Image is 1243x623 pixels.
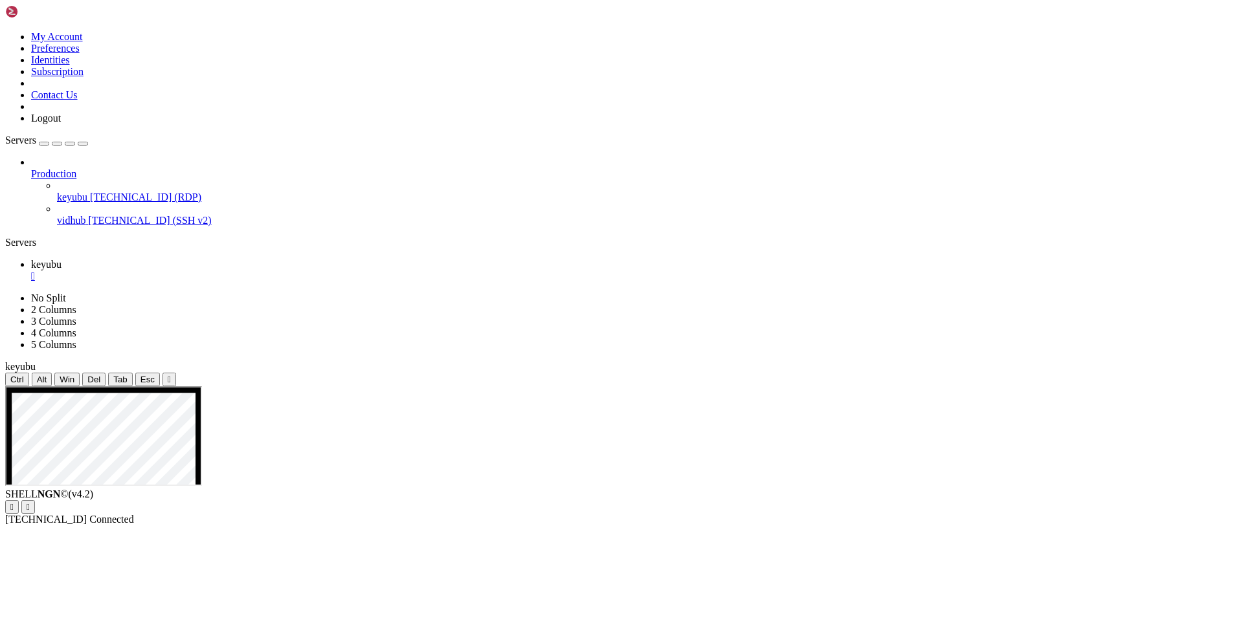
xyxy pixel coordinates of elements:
[31,270,1238,282] a: 
[5,5,80,18] img: Shellngn
[5,361,36,372] span: keyubu
[5,500,19,514] button: 
[31,168,1238,180] a: Production
[10,375,24,384] span: Ctrl
[31,43,80,54] a: Preferences
[87,375,100,384] span: Del
[57,215,1238,226] a: vidhub [TECHNICAL_ID] (SSH v2)
[10,502,14,512] div: 
[5,514,87,525] span: [TECHNICAL_ID]
[162,373,176,386] button: 
[108,373,133,386] button: Tab
[5,135,36,146] span: Servers
[57,180,1238,203] li: keyubu [TECHNICAL_ID] (RDP)
[31,259,62,270] span: keyubu
[31,89,78,100] a: Contact Us
[57,203,1238,226] li: vidhub [TECHNICAL_ID] (SSH v2)
[113,375,128,384] span: Tab
[60,375,74,384] span: Win
[5,135,88,146] a: Servers
[31,259,1238,282] a: keyubu
[90,191,201,202] span: [TECHNICAL_ID] (RDP)
[27,502,30,512] div: 
[31,327,76,338] a: 4 Columns
[37,375,47,384] span: Alt
[31,157,1238,226] li: Production
[31,339,76,350] a: 5 Columns
[57,191,87,202] span: keyubu
[5,373,29,386] button: Ctrl
[5,488,93,499] span: SHELL ©
[31,54,70,65] a: Identities
[31,66,84,77] a: Subscription
[31,168,76,179] span: Production
[69,488,94,499] span: 4.2.0
[89,514,133,525] span: Connected
[88,215,211,226] span: [TECHNICAL_ID] (SSH v2)
[31,31,83,42] a: My Account
[31,316,76,327] a: 3 Columns
[82,373,106,386] button: Del
[38,488,61,499] b: NGN
[31,304,76,315] a: 2 Columns
[57,191,1238,203] a: keyubu [TECHNICAL_ID] (RDP)
[31,113,61,124] a: Logout
[54,373,80,386] button: Win
[140,375,155,384] span: Esc
[5,237,1238,248] div: Servers
[135,373,160,386] button: Esc
[31,292,66,303] a: No Split
[21,500,35,514] button: 
[57,215,85,226] span: vidhub
[32,373,52,386] button: Alt
[168,375,171,384] div: 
